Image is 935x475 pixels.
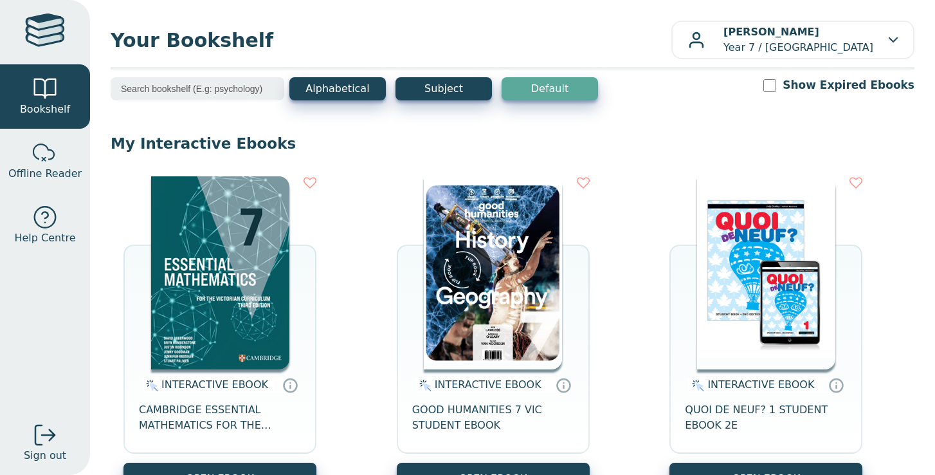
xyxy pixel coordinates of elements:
[111,134,914,153] p: My Interactive Ebooks
[395,77,492,100] button: Subject
[20,102,70,117] span: Bookshelf
[161,378,268,391] span: INTERACTIVE EBOOK
[556,377,571,393] a: Interactive eBooks are accessed online via the publisher’s portal. They contain interactive resou...
[685,402,847,433] span: QUOI DE NEUF? 1 STUDENT EBOOK 2E
[24,448,66,463] span: Sign out
[289,77,386,100] button: Alphabetical
[502,77,598,100] button: Default
[14,230,75,246] span: Help Centre
[435,378,541,391] span: INTERACTIVE EBOOK
[783,77,914,93] label: Show Expired Ebooks
[697,176,835,369] img: 56f252b5-7391-e911-a97e-0272d098c78b.jpg
[415,378,431,393] img: interactive.svg
[412,402,574,433] span: GOOD HUMANITIES 7 VIC STUDENT EBOOK
[828,377,844,393] a: Interactive eBooks are accessed online via the publisher’s portal. They contain interactive resou...
[111,77,284,100] input: Search bookshelf (E.g: psychology)
[723,24,873,55] p: Year 7 / [GEOGRAPHIC_DATA]
[723,26,819,38] b: [PERSON_NAME]
[424,176,562,369] img: c71c2be2-8d91-e911-a97e-0272d098c78b.png
[671,21,914,59] button: [PERSON_NAME]Year 7 / [GEOGRAPHIC_DATA]
[111,26,671,55] span: Your Bookshelf
[282,377,298,393] a: Interactive eBooks are accessed online via the publisher’s portal. They contain interactive resou...
[688,378,704,393] img: interactive.svg
[707,378,814,391] span: INTERACTIVE EBOOK
[8,166,82,182] span: Offline Reader
[151,176,289,369] img: a4cdec38-c0cf-47c5-bca4-515c5eb7b3e9.png
[139,402,301,433] span: CAMBRIDGE ESSENTIAL MATHEMATICS FOR THE VICTORIAN CURRICULUM YEAR 7 EBOOK 3E
[142,378,158,393] img: interactive.svg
